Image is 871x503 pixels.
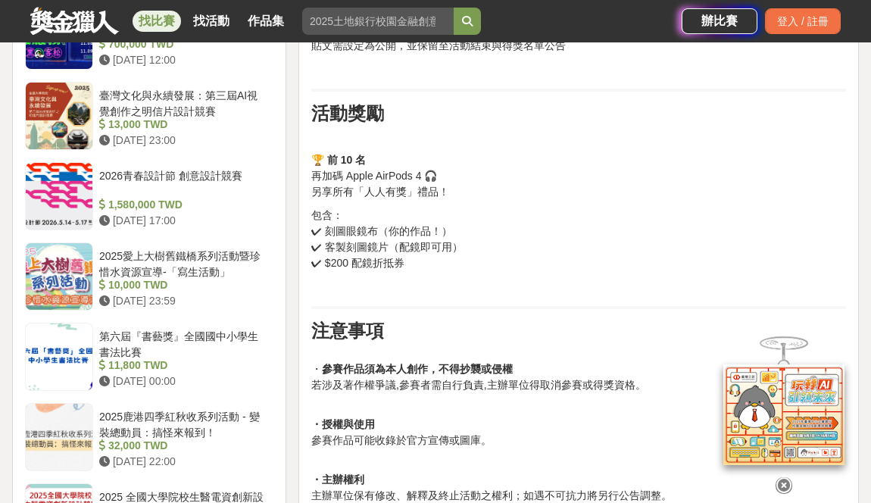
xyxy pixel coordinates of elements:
strong: 參賽作品須為本人創作，不得抄襲或侵權 [322,363,513,375]
a: 找比賽 [133,11,181,32]
strong: 🏆 前 10 名 [311,154,366,166]
div: 1,580,000 TWD [99,197,267,213]
div: 2025鹿港四季紅秋收系列活動 - 變裝總動員：搞怪來報到！ [99,409,267,438]
div: 臺灣文化與永續發展：第三屆AI視覺創作之明信片設計競賽 [99,88,267,117]
div: 登入 / 註冊 [765,8,841,34]
a: 2025愛上大樹舊鐵橋系列活動暨珍惜水資源宣導-「寫生活動」 10,000 TWD [DATE] 23:59 [25,242,273,311]
a: 找活動 [187,11,236,32]
p: ・ 若涉及著作權爭議,參賽者需自行負責,主辦單位得取消參賽或得獎資格。 [311,345,846,393]
p: 包含： ✔ 刻圖眼鏡布（你的作品！） ✔ 客製刻圖鏡片（配鏡即可用） ✔ $200 配鏡折抵券 [311,208,846,271]
img: d2146d9a-e6f6-4337-9592-8cefde37ba6b.png [723,364,844,465]
strong: ・主辦權利 [311,473,364,486]
div: 2026青春設計節 創意設計競賽 [99,168,267,197]
a: 第六屆『書藝獎』全國國中小學生書法比賽 11,800 TWD [DATE] 00:00 [25,323,273,391]
a: 2026青春設計節 創意設計競賽 1,580,000 TWD [DATE] 17:00 [25,162,273,230]
div: 11,800 TWD [99,358,267,373]
div: [DATE] 12:00 [99,52,267,68]
div: [DATE] 23:00 [99,133,267,148]
div: 10,000 TWD [99,277,267,293]
a: 2025鹿港四季紅秋收系列活動 - 變裝總動員：搞怪來報到！ 32,000 TWD [DATE] 22:00 [25,403,273,471]
div: [DATE] 00:00 [99,373,267,389]
p: 再加碼 Apple AirPods 4 🎧 另享所有「人人有獎」禮品！ [311,152,846,200]
div: 第六屆『書藝獎』全國國中小學生書法比賽 [99,329,267,358]
a: 臺灣文化與永續發展：第三屆AI視覺創作之明信片設計競賽 13,000 TWD [DATE] 23:00 [25,82,273,150]
a: 作品集 [242,11,290,32]
strong: 注意事項 [311,321,384,341]
div: [DATE] 17:00 [99,213,267,229]
div: 13,000 TWD [99,117,267,133]
strong: ・授權與使用 [311,418,375,430]
div: [DATE] 23:59 [99,293,267,309]
div: [DATE] 22:00 [99,454,267,470]
div: 2025愛上大樹舊鐵橋系列活動暨珍惜水資源宣導-「寫生活動」 [99,248,267,277]
input: 2025土地銀行校園金融創意挑戰賽：從你出發 開啟智慧金融新頁 [302,8,454,35]
div: 700,000 TWD [99,36,267,52]
a: 辦比賽 [682,8,757,34]
div: 32,000 TWD [99,438,267,454]
p: 參賽作品可能收錄於官方宣傳或圖庫。 [311,401,846,448]
strong: 活動獎勵 [311,104,384,123]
